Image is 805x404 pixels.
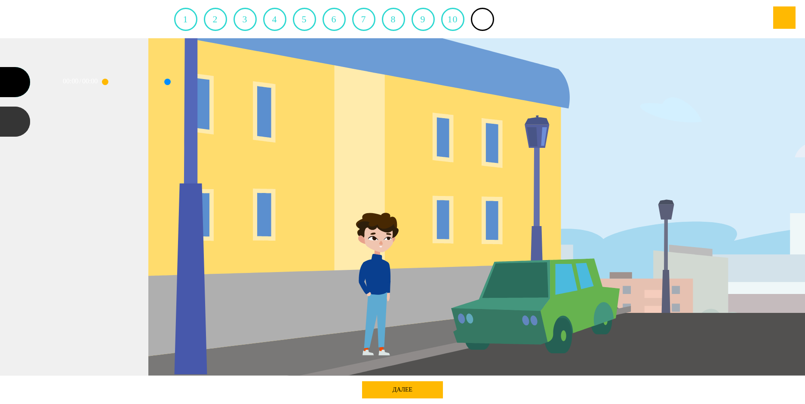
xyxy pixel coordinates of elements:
[174,8,197,31] a: 1
[82,78,98,85] div: 00:00
[263,8,286,31] a: 4
[412,8,435,31] a: 9
[79,78,81,85] div: /
[362,381,443,398] div: далее
[63,78,78,85] div: 00:00
[441,8,464,31] a: 10
[234,8,257,31] a: 3
[323,8,346,31] a: 6
[293,8,316,31] a: 5
[352,8,375,31] a: 7
[204,8,227,31] a: 2
[382,8,405,31] a: 8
